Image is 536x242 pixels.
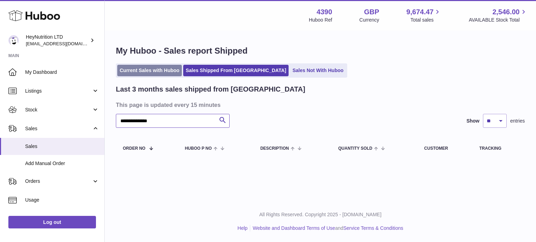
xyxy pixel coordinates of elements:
a: 2,546.00 AVAILABLE Stock Total [469,7,528,23]
div: Huboo Ref [309,17,332,23]
span: Total sales [410,17,441,23]
span: Listings [25,88,92,94]
label: Show [467,118,479,124]
span: Sales [25,143,99,150]
span: Usage [25,197,99,203]
span: Orders [25,178,92,185]
h3: This page is updated every 15 minutes [116,101,523,109]
a: 9,674.47 Total sales [407,7,442,23]
span: Stock [25,107,92,113]
p: All Rights Reserved. Copyright 2025 - [DOMAIN_NAME] [110,211,530,218]
li: and [250,225,403,232]
a: Sales Shipped From [GEOGRAPHIC_DATA] [183,65,289,76]
span: entries [510,118,525,124]
a: Current Sales with Huboo [117,65,182,76]
a: Website and Dashboard Terms of Use [253,225,335,231]
h2: Last 3 months sales shipped from [GEOGRAPHIC_DATA] [116,85,305,94]
strong: 4390 [317,7,332,17]
a: Sales Not With Huboo [290,65,346,76]
span: Order No [123,146,146,151]
span: My Dashboard [25,69,99,76]
a: Log out [8,216,96,228]
img: info@heynutrition.com [8,35,19,46]
div: Customer [424,146,466,151]
span: Quantity Sold [338,146,372,151]
span: Sales [25,125,92,132]
span: AVAILABLE Stock Total [469,17,528,23]
div: Currency [359,17,379,23]
span: 2,546.00 [492,7,520,17]
span: Add Manual Order [25,160,99,167]
div: Tracking [479,146,518,151]
div: HeyNutrition LTD [26,34,89,47]
span: Huboo P no [185,146,212,151]
a: Service Terms & Conditions [343,225,403,231]
span: 9,674.47 [407,7,434,17]
h1: My Huboo - Sales report Shipped [116,45,525,56]
strong: GBP [364,7,379,17]
a: Help [238,225,248,231]
span: [EMAIL_ADDRESS][DOMAIN_NAME] [26,41,103,46]
span: Description [260,146,289,151]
